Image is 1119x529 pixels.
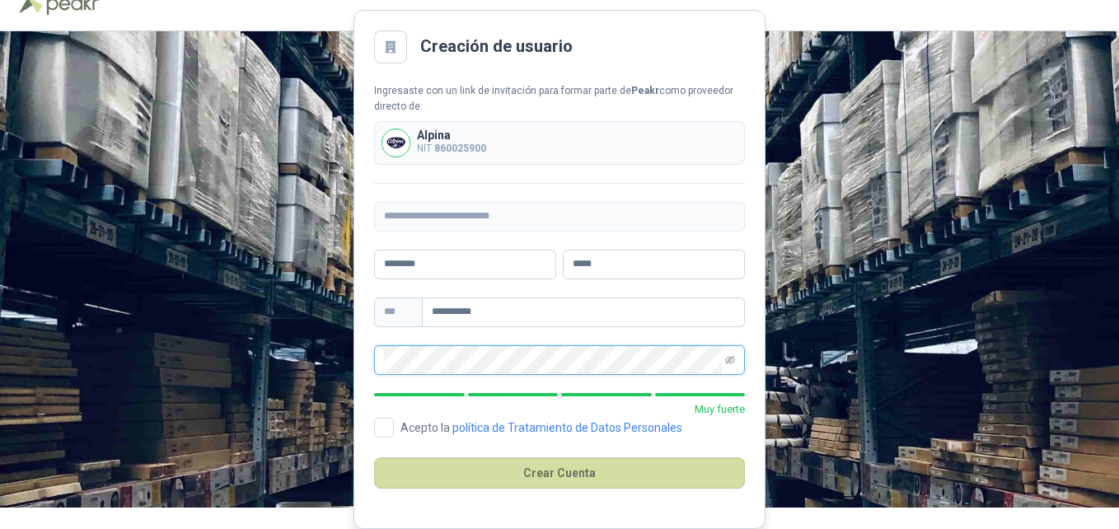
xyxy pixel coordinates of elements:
span: eye-invisible [725,355,735,365]
div: Ingresaste con un link de invitación para formar parte de como proveedor directo de: [374,83,745,115]
span: Acepto la [394,422,689,433]
p: NIT [417,141,486,157]
p: Alpina [417,129,486,141]
p: Muy fuerte [374,401,745,418]
h2: Creación de usuario [420,34,573,59]
button: Crear Cuenta [374,457,745,489]
b: 860025900 [434,143,486,154]
a: política de Tratamiento de Datos Personales [452,421,682,434]
img: Company Logo [382,129,410,157]
b: Peakr [631,85,659,96]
